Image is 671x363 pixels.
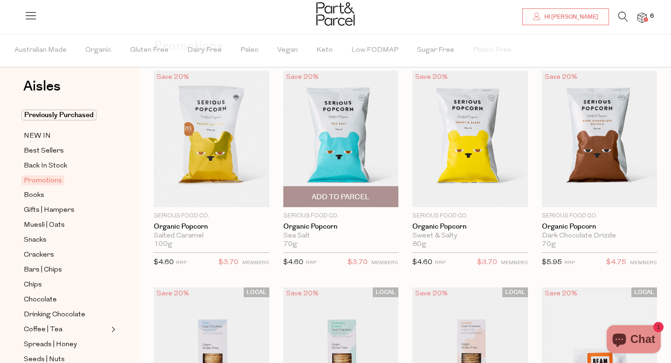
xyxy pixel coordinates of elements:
small: MEMBERS [501,260,528,265]
small: RRP [564,260,575,265]
span: Crackers [24,250,54,261]
a: Gifts | Hampers [24,204,109,216]
a: 6 [637,13,647,22]
small: RRP [176,260,187,265]
img: Organic Popcorn [412,71,528,207]
span: $4.75 [606,257,626,269]
span: Sugar Free [417,34,454,67]
img: Part&Parcel [316,2,355,26]
a: Books [24,189,109,201]
a: Chocolate [24,294,109,306]
span: Low FODMAP [351,34,398,67]
span: $5.95 [542,259,562,266]
span: Muesli | Oats [24,220,65,231]
p: Serious Food Co. [412,212,528,220]
span: Paleo [240,34,259,67]
span: Gifts | Hampers [24,205,75,216]
div: Salted Caramel [154,232,269,240]
a: Previously Purchased [24,110,109,121]
a: Best Sellers [24,145,109,157]
span: Previously Purchased [21,110,96,120]
span: Drinking Chocolate [24,309,85,321]
span: Coffee | Tea [24,324,62,335]
span: $4.60 [154,259,174,266]
a: Organic Popcorn [542,223,657,231]
span: 70g [542,240,556,249]
a: Coffee | Tea [24,324,109,335]
a: Organic Popcorn [412,223,528,231]
span: Books [24,190,44,201]
span: Vegan [277,34,298,67]
div: Save 20% [412,71,451,84]
div: Save 20% [542,287,580,300]
span: 70g [283,240,297,249]
img: Organic Popcorn [542,71,657,207]
span: Organic [85,34,111,67]
span: Add To Parcel [312,192,370,202]
div: Save 20% [542,71,580,84]
span: Promotions [21,175,64,185]
small: MEMBERS [371,260,398,265]
div: Sea Salt [283,232,399,240]
span: 6 [648,12,656,21]
span: $3.70 [348,257,368,269]
div: Save 20% [412,287,451,300]
a: Back In Stock [24,160,109,172]
span: LOCAL [373,287,398,297]
a: Chips [24,279,109,291]
div: Dark Chocolate Drizzle [542,232,657,240]
a: Promotions [24,175,109,186]
a: Aisles [23,79,61,103]
img: Organic Popcorn [154,71,269,207]
span: Chips [24,279,42,291]
div: Save 20% [283,287,322,300]
span: Snacks [24,235,47,246]
small: RRP [435,260,445,265]
span: Gluten Free [130,34,169,67]
inbox-online-store-chat: Shopify online store chat [604,325,664,356]
small: MEMBERS [242,260,269,265]
span: 80g [412,240,426,249]
a: Muesli | Oats [24,219,109,231]
span: $3.70 [477,257,497,269]
img: Organic Popcorn [283,71,399,207]
span: $3.70 [219,257,239,269]
span: Best Sellers [24,146,64,157]
span: Aisles [23,76,61,97]
a: Crackers [24,249,109,261]
span: 100g [154,240,172,249]
span: Keto [316,34,333,67]
a: Drinking Chocolate [24,309,109,321]
a: Hi [PERSON_NAME] [522,8,609,25]
button: Expand/Collapse Coffee | Tea [109,324,116,335]
span: Dairy Free [187,34,222,67]
small: MEMBERS [630,260,657,265]
span: Chocolate [24,294,57,306]
p: Serious Food Co. [283,212,399,220]
button: Add To Parcel [283,186,399,207]
a: NEW IN [24,130,109,142]
span: $4.60 [412,259,432,266]
small: RRP [306,260,316,265]
span: LOCAL [631,287,657,297]
a: Organic Popcorn [154,223,269,231]
div: Sweet & Salty [412,232,528,240]
a: Snacks [24,234,109,246]
span: Bars | Chips [24,265,62,276]
p: Serious Food Co. [154,212,269,220]
span: NEW IN [24,131,51,142]
p: Serious Food Co. [542,212,657,220]
span: LOCAL [244,287,269,297]
span: $4.60 [283,259,303,266]
a: Organic Popcorn [283,223,399,231]
div: Save 20% [154,71,192,84]
span: Back In Stock [24,161,67,172]
a: Spreads | Honey [24,339,109,350]
div: Save 20% [283,71,322,84]
a: Bars | Chips [24,264,109,276]
span: Australian Made [14,34,67,67]
div: Save 20% [154,287,192,300]
span: Hi [PERSON_NAME] [542,13,598,21]
span: LOCAL [502,287,528,297]
span: Plastic Free [473,34,512,67]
